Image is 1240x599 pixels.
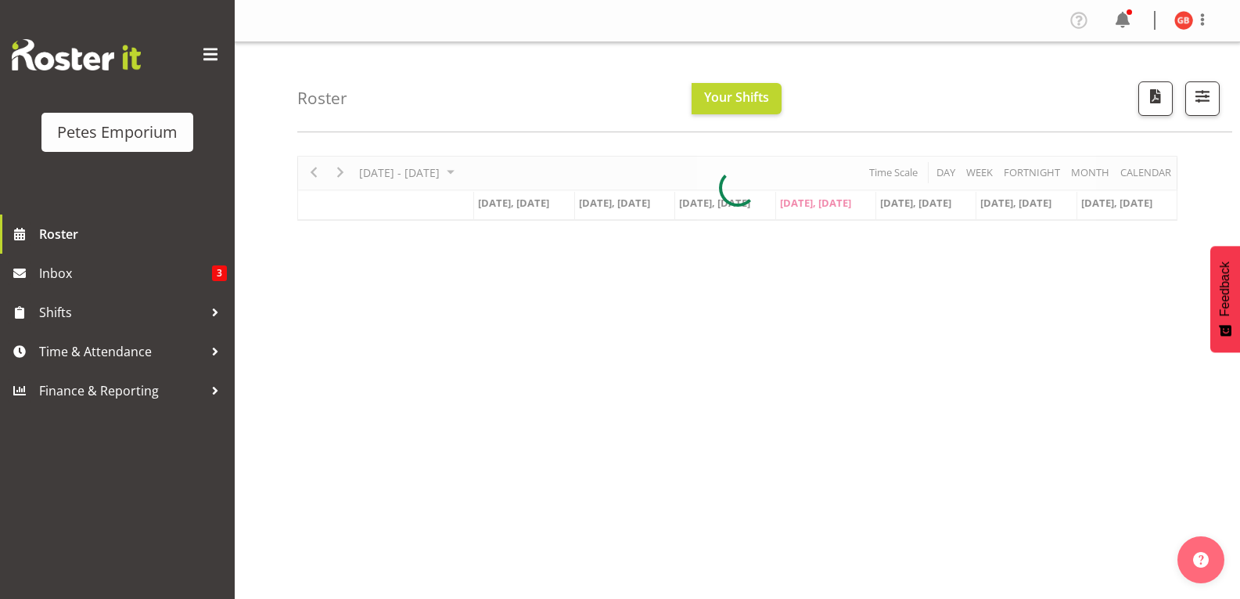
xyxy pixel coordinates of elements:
button: Your Shifts [692,83,782,114]
img: Rosterit website logo [12,39,141,70]
span: 3 [212,265,227,281]
button: Feedback - Show survey [1210,246,1240,352]
span: Feedback [1218,262,1232,316]
button: Filter Shifts [1185,81,1220,116]
span: Roster [39,222,227,246]
span: Your Shifts [704,88,769,106]
span: Shifts [39,301,203,324]
img: help-xxl-2.png [1193,552,1209,568]
span: Time & Attendance [39,340,203,363]
h4: Roster [297,89,347,107]
span: Finance & Reporting [39,379,203,402]
button: Download a PDF of the roster according to the set date range. [1138,81,1173,116]
span: Inbox [39,262,212,285]
div: Petes Emporium [57,121,178,144]
img: gillian-byford11184.jpg [1174,11,1193,30]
